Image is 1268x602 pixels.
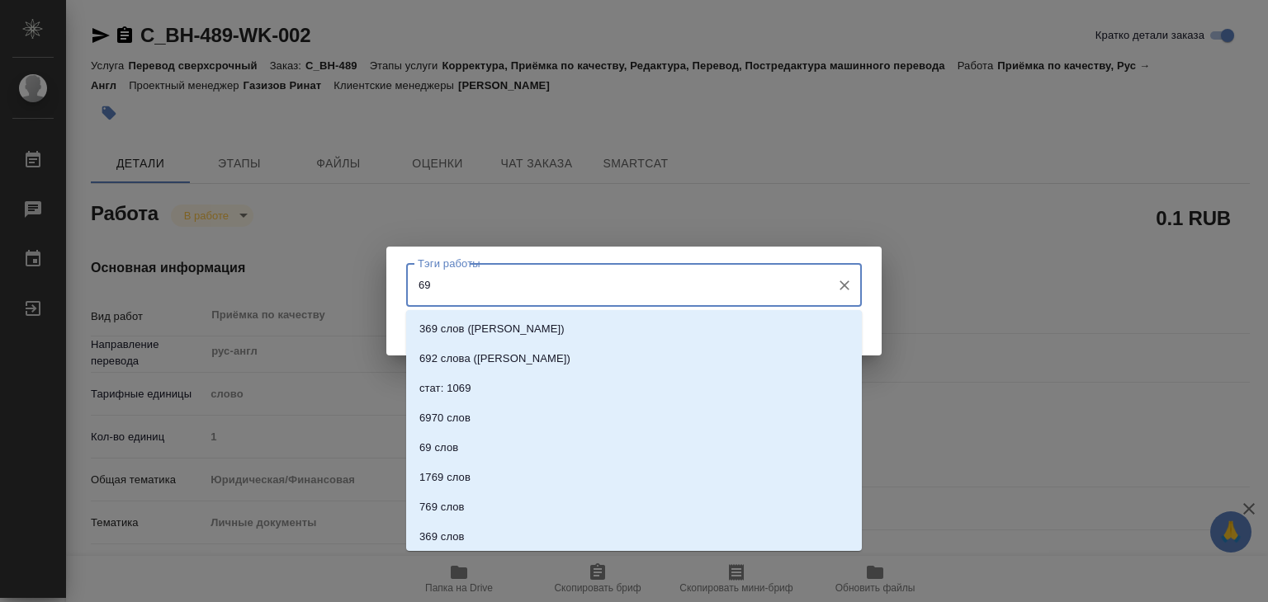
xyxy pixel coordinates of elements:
[833,274,856,297] button: Очистить
[419,321,565,337] p: 369 слов ([PERSON_NAME])
[419,380,471,397] p: стат: 1069
[419,469,471,486] p: 1769 слов
[419,350,570,367] p: 692 слова ([PERSON_NAME])
[419,410,471,426] p: 6970 слов
[419,529,465,545] p: 369 слов
[419,499,465,515] p: 769 слов
[419,440,458,456] p: 69 слов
